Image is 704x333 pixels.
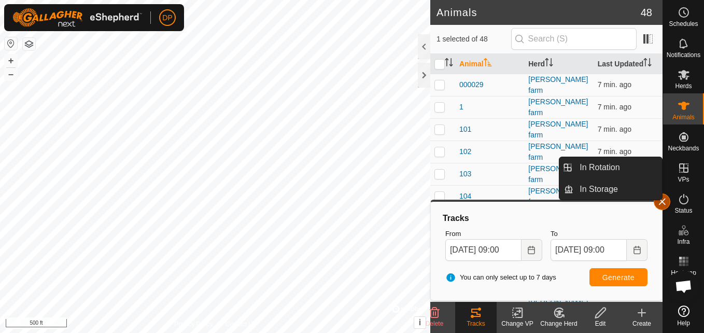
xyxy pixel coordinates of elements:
[522,239,542,261] button: Choose Date
[627,239,647,261] button: Choose Date
[667,52,700,58] span: Notifications
[580,161,619,174] span: In Rotation
[445,272,556,283] span: You can only select up to 7 days
[672,114,695,120] span: Animals
[419,318,421,327] span: i
[5,68,17,80] button: –
[484,60,492,68] p-sorticon: Activate to sort
[674,207,692,214] span: Status
[580,183,618,196] span: In Storage
[5,37,17,50] button: Reset Map
[573,179,662,200] a: In Storage
[437,6,641,19] h2: Animals
[545,60,553,68] p-sorticon: Activate to sort
[598,80,631,89] span: Oct 10, 2025, 8:53 AM
[663,301,704,330] a: Help
[580,319,621,328] div: Edit
[528,163,589,185] div: [PERSON_NAME] farm
[162,12,172,23] span: DP
[559,157,662,178] li: In Rotation
[668,145,699,151] span: Neckbands
[598,125,631,133] span: Oct 10, 2025, 8:53 AM
[441,212,652,225] div: Tracks
[528,186,589,207] div: [PERSON_NAME] farm
[5,54,17,67] button: +
[524,54,593,74] th: Herd
[459,79,484,90] span: 000029
[445,60,453,68] p-sorticon: Activate to sort
[455,319,497,328] div: Tracks
[459,146,471,157] span: 102
[602,273,635,282] span: Generate
[589,268,647,286] button: Generate
[643,60,652,68] p-sorticon: Activate to sort
[455,54,524,74] th: Animal
[226,320,256,329] a: Contact Us
[437,34,511,45] span: 1 selected of 48
[594,54,663,74] th: Last Updated
[459,124,471,135] span: 101
[528,141,589,163] div: [PERSON_NAME] farm
[426,320,444,327] span: Delete
[528,96,589,118] div: [PERSON_NAME] farm
[559,179,662,200] li: In Storage
[598,103,631,111] span: Oct 10, 2025, 8:53 AM
[538,319,580,328] div: Change Herd
[497,319,538,328] div: Change VP
[528,119,589,141] div: [PERSON_NAME] farm
[414,317,426,328] button: i
[677,320,690,326] span: Help
[511,28,637,50] input: Search (S)
[678,176,689,183] span: VPs
[459,169,471,179] span: 103
[621,319,663,328] div: Create
[528,74,589,96] div: [PERSON_NAME] farm
[551,229,647,239] label: To
[677,239,689,245] span: Infra
[669,21,698,27] span: Schedules
[174,320,213,329] a: Privacy Policy
[675,83,692,89] span: Herds
[573,157,662,178] a: In Rotation
[671,270,696,276] span: Heatmap
[598,147,631,156] span: Oct 10, 2025, 8:53 AM
[23,38,35,50] button: Map Layers
[459,191,471,202] span: 104
[668,271,699,302] div: Open chat
[459,102,463,113] span: 1
[641,5,652,20] span: 48
[12,8,142,27] img: Gallagher Logo
[445,229,542,239] label: From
